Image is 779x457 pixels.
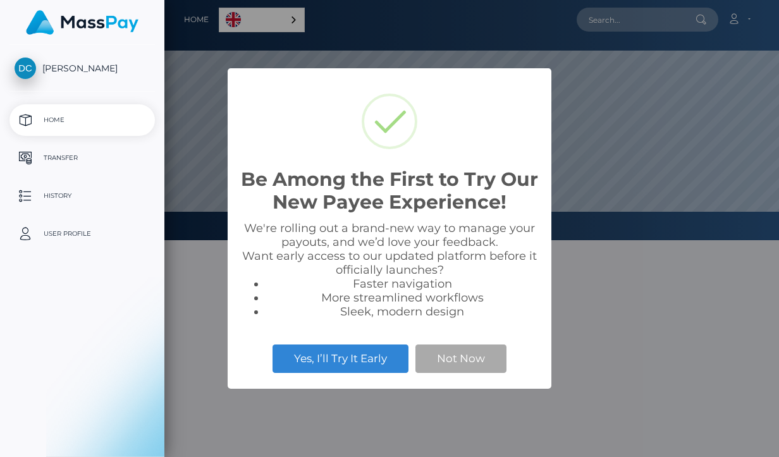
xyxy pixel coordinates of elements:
p: History [15,186,150,205]
p: User Profile [15,224,150,243]
h2: Be Among the First to Try Our New Payee Experience! [240,168,539,214]
button: Yes, I’ll Try It Early [273,344,408,372]
span: [PERSON_NAME] [9,63,155,74]
li: Faster navigation [266,277,539,291]
button: Not Now [415,344,506,372]
p: Home [15,111,150,130]
img: MassPay [26,10,138,35]
p: Transfer [15,149,150,168]
li: Sleek, modern design [266,305,539,319]
div: We're rolling out a brand-new way to manage your payouts, and we’d love your feedback. Want early... [240,221,539,319]
li: More streamlined workflows [266,291,539,305]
